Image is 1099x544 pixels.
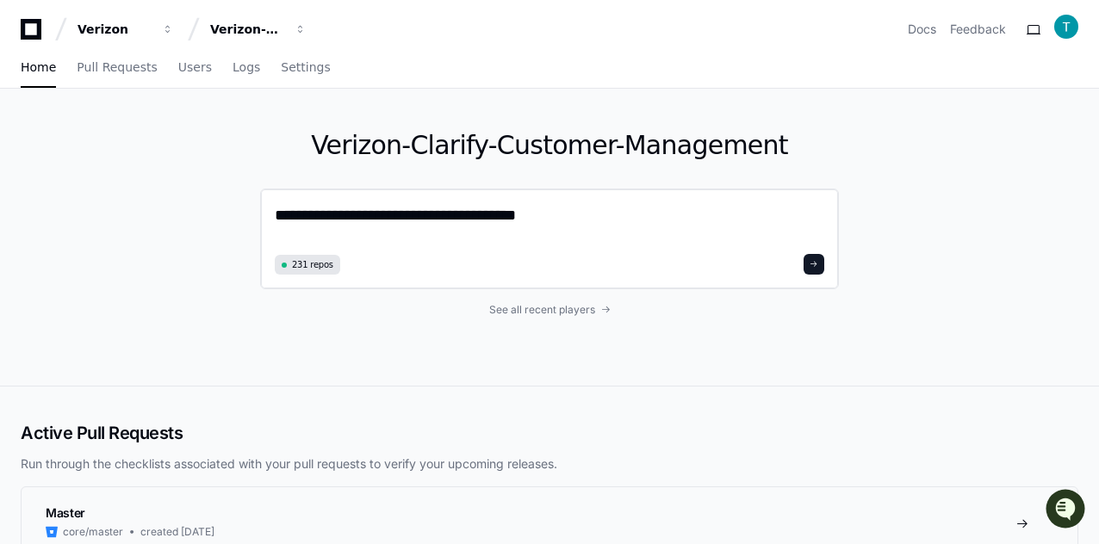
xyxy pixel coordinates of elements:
span: Pull Requests [77,62,157,72]
span: See all recent players [489,303,595,317]
span: • [147,230,153,244]
img: Tejeshwer Degala [17,260,45,287]
span: core/master [63,525,123,539]
h1: Verizon-Clarify-Customer-Management [260,130,839,161]
span: Tejeshwer Degala [53,276,144,290]
span: Tejeshwer Degala [53,230,144,244]
button: See all [267,183,314,204]
p: Run through the checklists associated with your pull requests to verify your upcoming releases. [21,455,1078,473]
button: Start new chat [293,133,314,153]
div: Verizon-Clarify-Customer-Management [210,21,284,38]
span: Pylon [171,315,208,328]
span: [DATE] [158,230,193,244]
button: Feedback [950,21,1006,38]
a: Docs [908,21,936,38]
iframe: Open customer support [1044,487,1090,534]
button: Verizon [71,14,181,45]
a: See all recent players [260,303,839,317]
a: Home [21,48,56,88]
img: ACg8ocL-P3SnoSMinE6cJ4KuvimZdrZkjavFcOgZl8SznIp-YIbKyw=s96-c [1054,15,1078,39]
span: [DATE] [158,276,193,290]
img: 7521149027303_d2c55a7ec3fe4098c2f6_72.png [36,127,67,158]
img: Tejeshwer Degala [17,213,45,241]
span: Settings [281,62,330,72]
img: PlayerZero [17,16,52,51]
button: Verizon-Clarify-Customer-Management [203,14,314,45]
span: 231 repos [292,258,333,271]
span: Home [21,62,56,72]
div: Start new chat [78,127,283,145]
a: Pull Requests [77,48,157,88]
div: Past conversations [17,187,115,201]
div: Welcome [17,68,314,96]
span: Logs [233,62,260,72]
span: Users [178,62,212,72]
span: • [147,276,153,290]
a: Powered byPylon [121,314,208,328]
span: created [DATE] [140,525,214,539]
img: 1756235613930-3d25f9e4-fa56-45dd-b3ad-e072dfbd1548 [17,127,48,158]
span: Master [46,505,85,520]
div: We're offline, but we'll be back soon! [78,145,269,158]
div: Verizon [78,21,152,38]
h2: Active Pull Requests [21,421,1078,445]
a: Logs [233,48,260,88]
a: Settings [281,48,330,88]
a: Users [178,48,212,88]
